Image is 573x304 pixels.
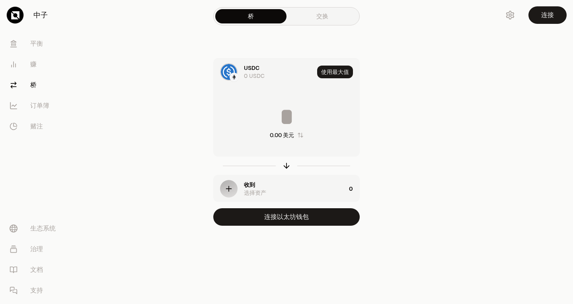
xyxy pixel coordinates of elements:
a: 订单簿 [3,95,86,116]
font: 中子 [33,10,48,19]
font: 连接以太坊钱包 [264,213,309,221]
a: 平衡 [3,33,86,54]
a: 桥 [3,75,86,95]
font: 生态系统 [30,224,56,232]
button: 使用最大值 [317,66,353,78]
font: 平衡 [30,39,43,48]
font: 桥 [30,81,37,89]
a: 治理 [3,239,86,259]
font: 0 [349,185,353,192]
a: 生态系统 [3,218,86,239]
font: 文档 [30,265,43,274]
div: USDC 徽标以太坊标志USDC0 USDC [214,58,314,85]
div: 收到选择资产 [214,175,346,202]
font: 订单簿 [30,101,49,110]
button: 连接 [528,6,567,24]
font: 赌注 [30,122,43,130]
font: 治理 [30,245,43,253]
font: 赚 [30,60,37,68]
font: 桥 [248,12,254,20]
font: 选择资产 [244,189,266,196]
font: USDC [244,64,259,72]
font: 使用最大值 [321,68,349,76]
a: 赚 [3,54,86,75]
a: 支持 [3,280,86,301]
img: 以太坊标志 [230,74,238,81]
button: 0.00 美元 [270,131,304,139]
font: 连接 [541,11,554,19]
button: 收到选择资产0 [214,175,359,202]
font: 0.00 美元 [270,132,294,139]
font: 收到 [244,181,255,188]
a: 文档 [3,259,86,280]
a: 赌注 [3,116,86,137]
button: 连接以太坊钱包 [213,208,360,226]
font: 0 USDC [244,72,265,79]
img: USDC 徽标 [221,64,237,80]
font: 支持 [30,286,43,294]
font: 交换 [316,12,328,20]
